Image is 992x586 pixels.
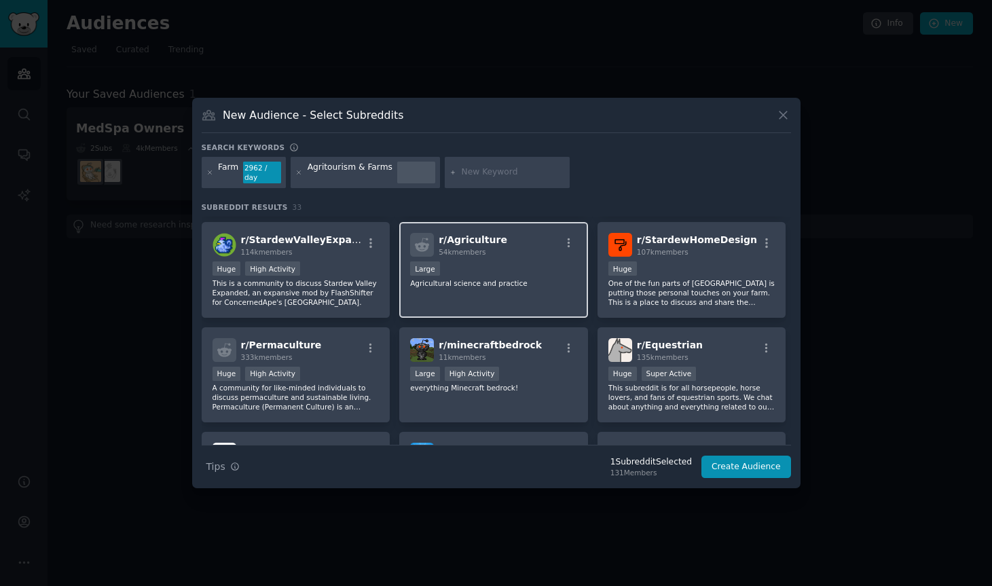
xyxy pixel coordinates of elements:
[637,353,688,361] span: 135k members
[410,278,577,288] p: Agricultural science and practice
[637,444,738,455] span: r/ PokemonGoRaids
[245,261,300,276] div: High Activity
[608,261,637,276] div: Huge
[213,367,241,381] div: Huge
[213,443,236,466] img: growagardentradehub
[241,353,293,361] span: 333k members
[245,367,300,381] div: High Activity
[202,202,288,212] span: Subreddit Results
[445,367,500,381] div: High Activity
[608,367,637,381] div: Huge
[439,234,507,245] span: r/ Agriculture
[410,383,577,392] p: everything Minecraft bedrock!
[608,383,775,411] p: This subreddit is for all horsepeople, horse lovers, and fans of equestrian sports. We chat about...
[637,234,757,245] span: r/ StardewHomeDesign
[439,248,485,256] span: 54k members
[308,162,392,183] div: Agritourism & Farms
[241,234,379,245] span: r/ StardewValleyExpanded
[610,456,692,469] div: 1 Subreddit Selected
[410,367,440,381] div: Large
[241,340,322,350] span: r/ Permaculture
[213,261,241,276] div: Huge
[218,162,238,183] div: Farm
[637,340,703,350] span: r/ Equestrian
[608,278,775,307] p: One of the fun parts of [GEOGRAPHIC_DATA] is putting those personal touches on your farm. This is...
[608,233,632,257] img: StardewHomeDesign
[202,143,285,152] h3: Search keywords
[213,233,236,257] img: StardewValleyExpanded
[206,460,225,474] span: Tips
[608,338,632,362] img: Equestrian
[293,203,302,211] span: 33
[213,383,380,411] p: A community for like-minded individuals to discuss permaculture and sustainable living. Permacult...
[410,338,434,362] img: minecraftbedrock
[202,455,244,479] button: Tips
[223,108,403,122] h3: New Audience - Select Subreddits
[439,444,517,455] span: r/ EggsIncCoOp
[610,468,692,477] div: 131 Members
[241,248,293,256] span: 114k members
[642,367,697,381] div: Super Active
[410,261,440,276] div: Large
[462,166,565,179] input: New Keyword
[439,353,485,361] span: 11k members
[701,456,791,479] button: Create Audience
[410,443,434,466] img: EggsIncCoOp
[608,443,632,466] img: PokemonGoRaids
[637,248,688,256] span: 107k members
[241,444,369,455] span: r/ growagardentradehub
[213,278,380,307] p: This is a community to discuss Stardew Valley Expanded, an expansive mod by FlashShifter for Conc...
[439,340,542,350] span: r/ minecraftbedrock
[243,162,281,183] div: 2962 / day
